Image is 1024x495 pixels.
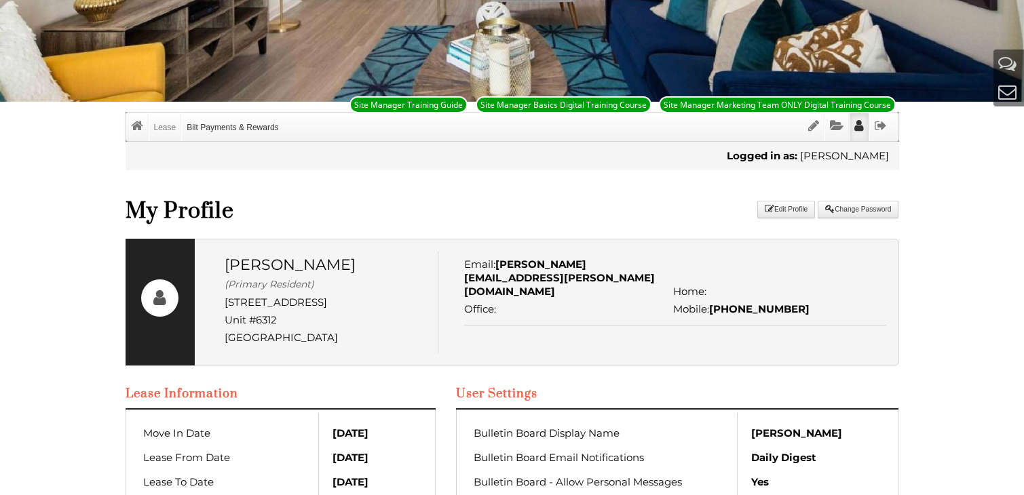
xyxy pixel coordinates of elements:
h1: My Profile [126,197,371,225]
td: Bulletin Board Email Notifications [470,446,738,470]
td: Move In Date [140,413,319,446]
li: Home: [673,285,876,298]
li: [STREET_ADDRESS] [225,294,428,311]
li: Email: [464,258,667,298]
h3: Lease Information [126,386,436,401]
a: Lease [149,113,181,141]
a: Bilt Payments & Rewards [182,113,283,141]
a: Sign Out [870,113,892,141]
a: Documents [825,113,848,141]
div: Site Manager Training Guide [354,99,463,111]
span: [PERSON_NAME] [800,149,889,162]
div: Site Manager Marketing Team ONLY Digital Training Course [664,99,891,111]
div: Site Manager Basics Digital Training Course [480,99,647,111]
b: Yes [751,475,769,488]
i: Sign Out [875,119,887,132]
li: Mobile: [673,302,876,316]
b: [PHONE_NUMBER] [709,302,810,315]
b: [DATE] [333,427,368,439]
i: Sign Documents [808,119,819,132]
button: Change Password [818,201,898,218]
b: [PERSON_NAME][EMAIL_ADDRESS][PERSON_NAME][DOMAIN_NAME] [464,258,655,298]
i: (Primary Resident) [225,278,314,290]
i: Documents [830,119,843,132]
td: Lease From Date [140,446,319,470]
b: [PERSON_NAME] [751,427,842,439]
td: Bulletin Board Display Name [470,413,738,446]
button: Edit Profile [757,201,815,218]
a: Profile [850,113,869,141]
b: Logged in as: [727,149,797,162]
li: Office: [464,302,667,316]
b: Daily Digest [751,451,816,464]
li: Unit #6312 [225,311,428,329]
a: Contact [998,81,1017,103]
a: Home [126,113,148,141]
i: Profile [854,119,864,132]
h3: User Settings [456,386,899,401]
b: [DATE] [333,475,368,488]
i: Home [131,119,143,132]
li: [GEOGRAPHIC_DATA] [225,329,428,346]
a: Help And Support [998,52,1017,75]
td: Bulletin Board - Allow Personal Messages [470,470,738,494]
a: Sign Documents [803,113,824,141]
b: [DATE] [333,451,368,464]
span: [PERSON_NAME] [225,256,356,274]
